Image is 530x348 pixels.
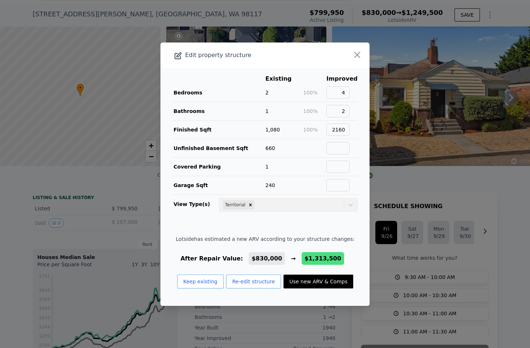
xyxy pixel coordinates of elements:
span: 100% [303,108,318,114]
span: $1,313,500 [305,255,341,262]
span: Lotside has estimated a new ARV according to your structure changes: [176,235,354,243]
span: 1,080 [265,127,280,133]
span: 1 [265,164,269,170]
button: Use new ARV & Comps [284,275,353,288]
th: Improved [326,74,358,84]
span: 660 [265,145,275,151]
span: 240 [265,182,275,188]
span: 100% [303,90,318,96]
span: 1 [265,108,269,114]
td: Garage Sqft [172,176,265,194]
div: After Repair Value: → [176,254,354,263]
span: $830,000 [252,255,282,262]
th: Existing [265,74,303,84]
td: Bedrooms [172,84,265,102]
button: Re-edit structure [226,275,281,288]
span: 100% [303,127,318,133]
span: 2 [265,90,269,96]
td: Unfinished Basement Sqft [172,139,265,157]
td: Bathrooms [172,102,265,120]
button: Keep existing [177,275,224,288]
div: Edit property structure [160,50,328,60]
td: Finished Sqft [172,120,265,139]
td: View Type(s) [172,195,219,212]
td: Covered Parking [172,157,265,176]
